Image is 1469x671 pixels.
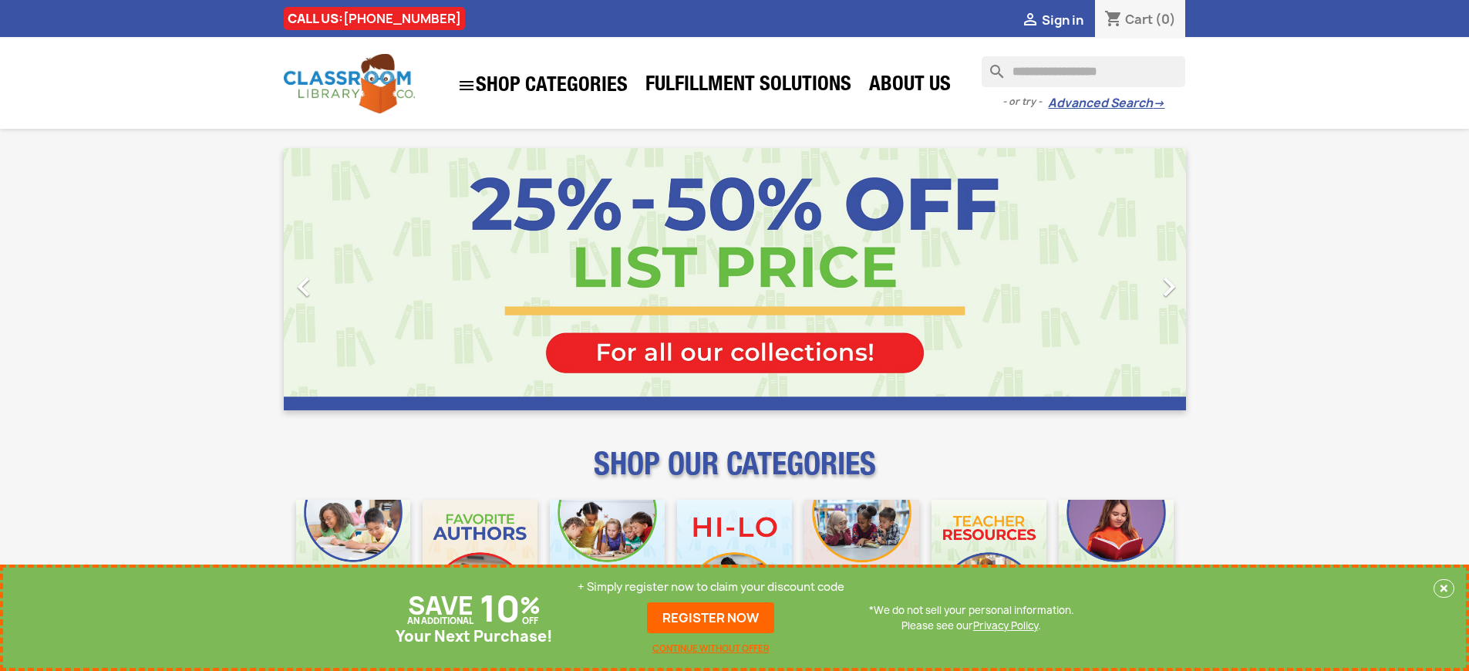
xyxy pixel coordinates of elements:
a: Previous [284,148,419,410]
a: Next [1050,148,1186,410]
img: CLC_Favorite_Authors_Mobile.jpg [423,500,537,615]
ul: Carousel container [284,148,1186,410]
span: Sign in [1042,12,1083,29]
a: [PHONE_NUMBER] [343,10,461,27]
i:  [457,76,476,95]
a: About Us [861,71,959,102]
img: CLC_Teacher_Resources_Mobile.jpg [932,500,1046,615]
i:  [1150,268,1188,306]
span: - or try - [1002,94,1048,110]
i:  [1021,12,1039,30]
img: Classroom Library Company [284,54,415,113]
p: SHOP OUR CATEGORIES [284,460,1186,487]
a: Advanced Search→ [1048,96,1164,111]
img: CLC_HiLo_Mobile.jpg [677,500,792,615]
i:  [285,268,323,306]
img: CLC_Fiction_Nonfiction_Mobile.jpg [804,500,919,615]
span: (0) [1155,11,1176,28]
a:  Sign in [1021,12,1083,29]
img: CLC_Dyslexia_Mobile.jpg [1059,500,1174,615]
span: Cart [1125,11,1153,28]
a: Fulfillment Solutions [638,71,859,102]
span: → [1153,96,1164,111]
a: SHOP CATEGORIES [450,69,635,103]
i: shopping_cart [1104,11,1123,29]
img: CLC_Phonics_And_Decodables_Mobile.jpg [550,500,665,615]
div: CALL US: [284,7,465,30]
i: search [982,56,1000,75]
img: CLC_Bulk_Mobile.jpg [296,500,411,615]
input: Search [982,56,1185,87]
